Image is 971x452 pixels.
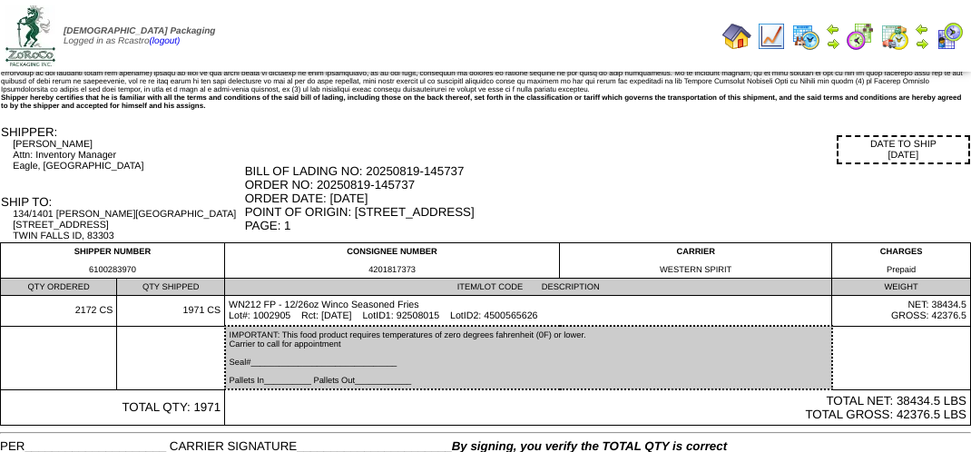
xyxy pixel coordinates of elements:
[1,279,117,296] td: QTY ORDERED
[791,22,820,51] img: calendarprod.gif
[826,22,840,36] img: arrowleft.gif
[117,296,225,327] td: 1971 CS
[245,164,970,232] div: BILL OF LADING NO: 20250819-145737 ORDER NO: 20250819-145737 ORDER DATE: [DATE] POINT OF ORIGIN: ...
[560,243,832,279] td: CARRIER
[564,265,828,274] div: WESTERN SPIRIT
[846,22,875,51] img: calendarblend.gif
[880,22,909,51] img: calendarinout.gif
[1,296,117,327] td: 2172 CS
[915,22,929,36] img: arrowleft.gif
[832,296,971,327] td: NET: 38434.5 GROSS: 42376.5
[225,326,832,389] td: IMPORTANT: This food product requires temperatures of zero degrees fahrenheit (0F) or lower. Carr...
[13,139,242,172] div: [PERSON_NAME] Attn: Inventory Manager Eagle, [GEOGRAPHIC_DATA]
[225,243,560,279] td: CONSIGNEE NUMBER
[225,279,832,296] td: ITEM/LOT CODE DESCRIPTION
[1,195,243,209] div: SHIP TO:
[229,265,555,274] div: 4201817373
[64,26,215,46] span: Logged in as Rcastro
[225,296,832,327] td: WN212 FP - 12/26oz Winco Seasoned Fries Lot#: 1002905 Rct: [DATE] LotID1: 92508015 LotID2: 450056...
[832,243,971,279] td: CHARGES
[757,22,786,51] img: line_graph.gif
[117,279,225,296] td: QTY SHIPPED
[826,36,840,51] img: arrowright.gif
[150,36,181,46] a: (logout)
[13,209,242,241] div: 134/1401 [PERSON_NAME][GEOGRAPHIC_DATA] [STREET_ADDRESS] TWIN FALLS ID, 83303
[225,389,971,426] td: TOTAL NET: 38434.5 LBS TOTAL GROSS: 42376.5 LBS
[832,279,971,296] td: WEIGHT
[64,26,215,36] span: [DEMOGRAPHIC_DATA] Packaging
[1,125,243,139] div: SHIPPER:
[836,265,966,274] div: Prepaid
[1,93,970,110] div: Shipper hereby certifies that he is familiar with all the terms and conditions of the said bill o...
[1,243,225,279] td: SHIPPER NUMBER
[1,389,225,426] td: TOTAL QTY: 1971
[935,22,964,51] img: calendarcustomer.gif
[722,22,751,51] img: home.gif
[915,36,929,51] img: arrowright.gif
[837,135,970,164] div: DATE TO SHIP [DATE]
[5,5,55,66] img: zoroco-logo-small.webp
[5,265,221,274] div: 6100283970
